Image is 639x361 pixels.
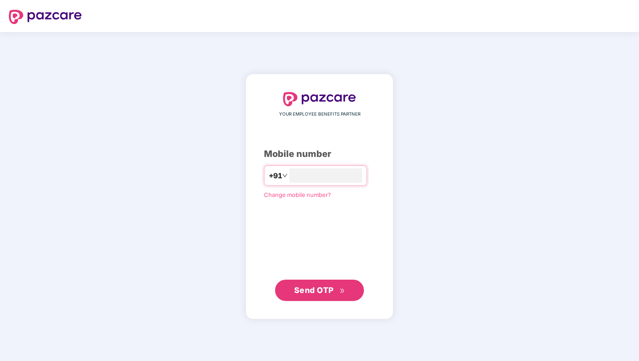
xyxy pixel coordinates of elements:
[339,288,345,294] span: double-right
[279,111,360,118] span: YOUR EMPLOYEE BENEFITS PARTNER
[269,170,282,181] span: +91
[283,92,356,106] img: logo
[9,10,82,24] img: logo
[275,280,364,301] button: Send OTPdouble-right
[294,285,334,295] span: Send OTP
[264,147,375,161] div: Mobile number
[264,191,331,198] a: Change mobile number?
[282,173,288,178] span: down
